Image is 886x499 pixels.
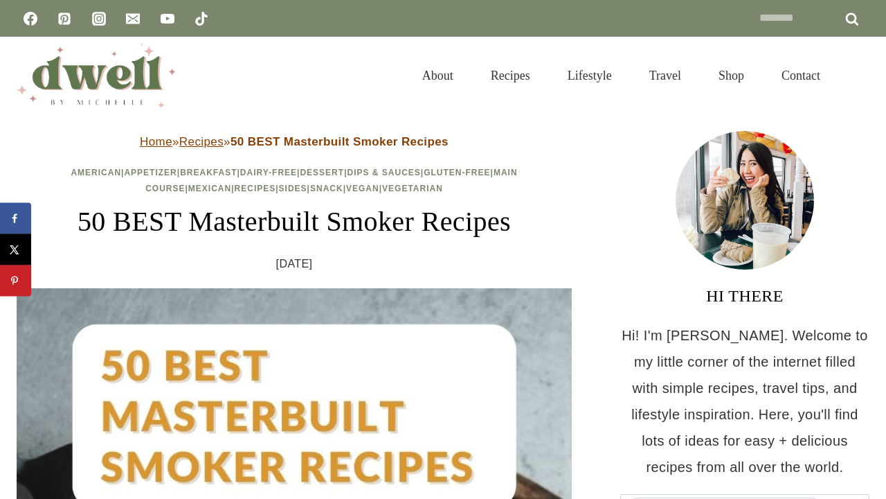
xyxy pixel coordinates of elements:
[763,51,839,100] a: Contact
[71,168,517,193] span: | | | | | | | | | | | | |
[188,184,231,193] a: Mexican
[17,5,44,33] a: Facebook
[188,5,215,33] a: TikTok
[620,283,869,308] h3: HI THERE
[846,64,869,87] button: View Search Form
[631,51,700,100] a: Travel
[382,184,443,193] a: Vegetarian
[549,51,631,100] a: Lifestyle
[124,168,177,177] a: Appetizer
[51,5,78,33] a: Pinterest
[472,51,549,100] a: Recipes
[346,184,379,193] a: Vegan
[279,184,307,193] a: Sides
[276,254,313,274] time: [DATE]
[230,135,449,148] strong: 50 BEST Masterbuilt Smoker Recipes
[424,168,490,177] a: Gluten-Free
[300,168,344,177] a: Dessert
[119,5,147,33] a: Email
[85,5,113,33] a: Instagram
[180,168,237,177] a: Breakfast
[404,51,472,100] a: About
[310,184,343,193] a: Snack
[17,201,572,243] h1: 50 BEST Masterbuilt Smoker Recipes
[240,168,297,177] a: Dairy-Free
[620,322,869,480] p: Hi! I'm [PERSON_NAME]. Welcome to my little corner of the internet filled with simple recipes, tr...
[140,135,172,148] a: Home
[404,51,839,100] nav: Primary Navigation
[235,184,276,193] a: Recipes
[179,135,224,148] a: Recipes
[154,5,181,33] a: YouTube
[71,168,121,177] a: American
[700,51,763,100] a: Shop
[347,168,420,177] a: Dips & Sauces
[140,135,449,148] span: » »
[17,44,176,107] img: DWELL by michelle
